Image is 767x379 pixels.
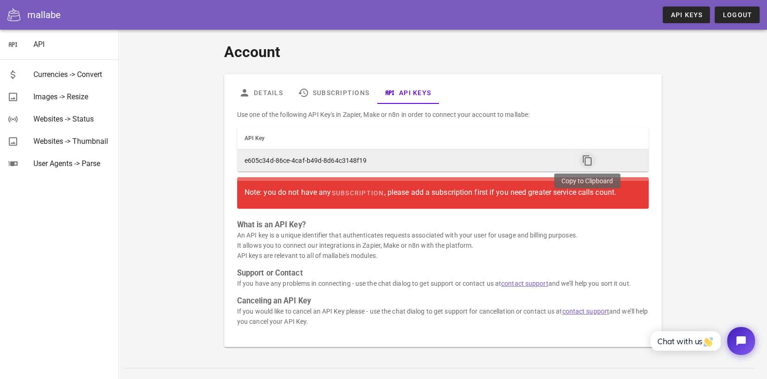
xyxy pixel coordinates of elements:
[715,6,760,23] button: Logout
[237,268,649,278] h3: Support or Contact
[237,306,649,327] p: If you would like to cancel an API Key please - use the chat dialog to get support for cancellati...
[33,40,111,49] div: API
[331,185,384,201] a: subscription
[640,319,763,363] iframe: Tidio Chat
[232,82,290,104] a: Details
[290,82,377,104] a: Subscriptions
[237,149,572,172] td: e605c34d-86ce-4caf-b49d-8d64c3148f19
[245,185,641,201] div: Note: you do not have any , please add a subscription first if you need greater service calls count.
[670,11,703,19] span: API Keys
[237,230,649,261] p: An API key is a unique identifier that authenticates requests associated with your user for usage...
[237,296,649,306] h3: Canceling an API Key
[331,189,384,197] span: subscription
[237,109,649,120] p: Use one of the following API Key's in Zapier, Make or n8n in order to connect your account to mal...
[245,135,265,141] span: API Key
[33,115,111,123] div: Websites -> Status
[33,159,111,168] div: User Agents -> Parse
[27,8,61,22] div: mallabe
[663,6,710,23] a: API Keys
[377,82,438,104] a: API Keys
[237,220,649,230] h3: What is an API Key?
[33,92,111,101] div: Images -> Resize
[224,41,662,63] h1: Account
[722,11,752,19] span: Logout
[501,280,548,287] a: contact support
[237,127,572,149] th: API Key: Not sorted. Activate to sort ascending.
[33,137,111,146] div: Websites -> Thumbnail
[33,70,111,79] div: Currencies -> Convert
[237,278,649,289] p: If you have any problems in connecting - use the chat dialog to get support or contact us at and ...
[562,308,609,315] a: contact support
